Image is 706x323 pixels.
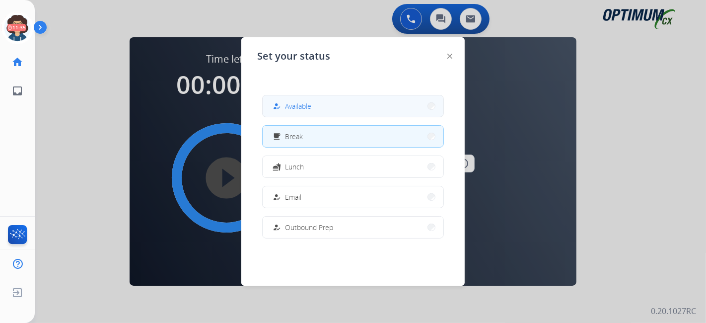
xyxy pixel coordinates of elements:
span: Lunch [285,161,304,172]
span: Email [285,192,301,202]
span: Available [285,101,311,111]
span: Break [285,131,303,142]
button: Available [263,95,443,117]
p: 0.20.1027RC [651,305,696,317]
button: Lunch [263,156,443,177]
span: Set your status [257,49,330,63]
mat-icon: how_to_reg [273,193,281,201]
mat-icon: inbox [11,85,23,97]
mat-icon: fastfood [273,162,281,171]
button: Outbound Prep [263,217,443,238]
mat-icon: home [11,56,23,68]
button: Email [263,186,443,208]
img: close-button [447,54,452,59]
span: Outbound Prep [285,222,333,233]
mat-icon: how_to_reg [273,102,281,110]
mat-icon: how_to_reg [273,223,281,232]
button: Break [263,126,443,147]
mat-icon: free_breakfast [273,132,281,141]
